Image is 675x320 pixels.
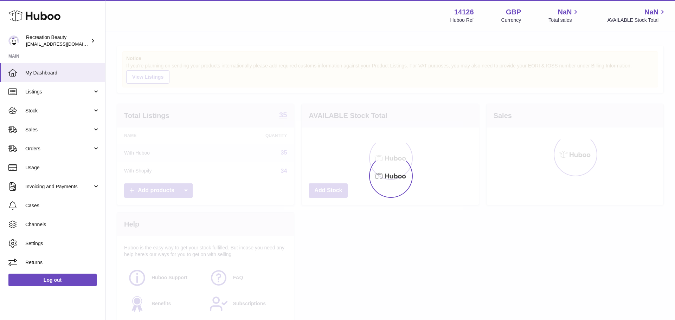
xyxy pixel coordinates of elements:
[607,7,667,24] a: NaN AVAILABLE Stock Total
[25,221,100,228] span: Channels
[25,107,92,114] span: Stock
[8,35,19,46] img: internalAdmin-14126@internal.huboo.com
[454,7,474,17] strong: 14126
[558,7,572,17] span: NaN
[25,259,100,266] span: Returns
[548,7,580,24] a: NaN Total sales
[506,7,521,17] strong: GBP
[607,17,667,24] span: AVAILABLE Stock Total
[25,89,92,95] span: Listings
[501,17,521,24] div: Currency
[26,34,89,47] div: Recreation Beauty
[25,126,92,133] span: Sales
[25,183,92,190] span: Invoicing and Payments
[548,17,580,24] span: Total sales
[26,41,103,47] span: [EMAIL_ADDRESS][DOMAIN_NAME]
[25,164,100,171] span: Usage
[8,274,97,286] a: Log out
[25,145,92,152] span: Orders
[25,202,100,209] span: Cases
[25,240,100,247] span: Settings
[644,7,658,17] span: NaN
[450,17,474,24] div: Huboo Ref
[25,70,100,76] span: My Dashboard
